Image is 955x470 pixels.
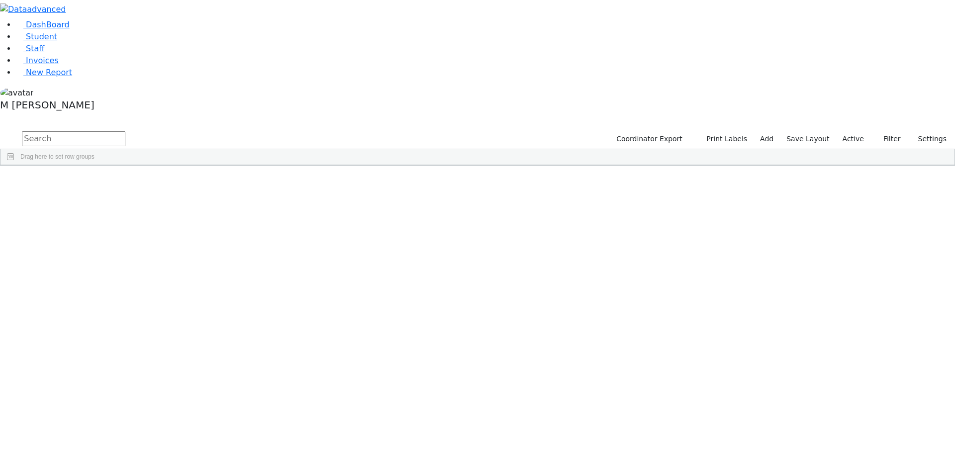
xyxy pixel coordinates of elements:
[20,153,95,160] span: Drag here to set row groups
[905,131,951,147] button: Settings
[782,131,834,147] button: Save Layout
[26,20,70,29] span: DashBoard
[26,68,72,77] span: New Report
[16,68,72,77] a: New Report
[16,20,70,29] a: DashBoard
[695,131,752,147] button: Print Labels
[22,131,125,146] input: Search
[16,56,59,65] a: Invoices
[870,131,905,147] button: Filter
[16,44,44,53] a: Staff
[26,56,59,65] span: Invoices
[756,131,778,147] a: Add
[26,32,57,41] span: Student
[26,44,44,53] span: Staff
[838,131,868,147] label: Active
[16,32,57,41] a: Student
[610,131,687,147] button: Coordinator Export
